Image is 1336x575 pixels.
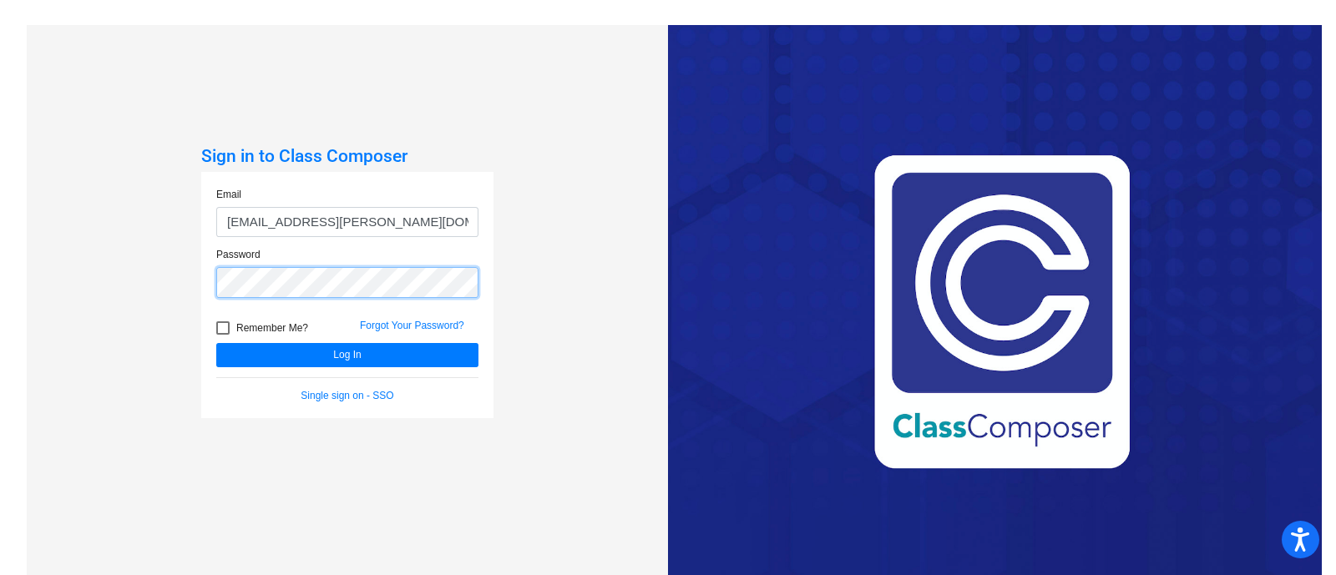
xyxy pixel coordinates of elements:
[216,187,241,202] label: Email
[301,390,393,401] a: Single sign on - SSO
[201,146,493,167] h3: Sign in to Class Composer
[236,318,308,338] span: Remember Me?
[360,320,464,331] a: Forgot Your Password?
[216,343,478,367] button: Log In
[216,247,261,262] label: Password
